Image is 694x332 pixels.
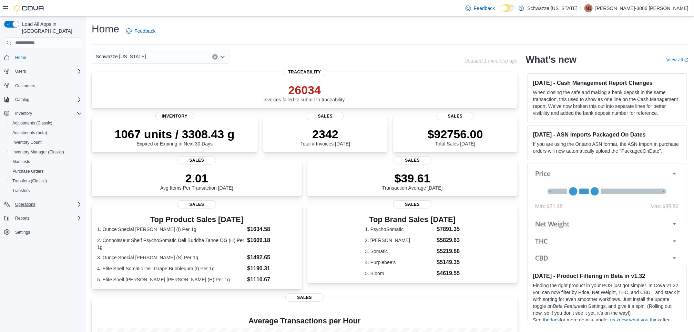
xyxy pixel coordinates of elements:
[684,58,688,62] svg: External link
[177,200,216,209] span: Sales
[12,159,30,164] span: Manifests
[1,109,85,118] button: Inventory
[10,119,55,127] a: Adjustments (Classic)
[97,317,512,325] h4: Average Transactions per Hour
[12,200,38,209] button: Operations
[15,69,26,74] span: Users
[580,4,582,12] p: |
[19,21,82,34] span: Load All Apps in [GEOGRAPHIC_DATA]
[533,316,681,330] p: See the for more details, and after you’ve given it a try.
[365,270,434,277] dt: 5. Bloom
[1,67,85,76] button: Users
[123,24,158,38] a: Feedback
[365,248,434,255] dt: 3. Somatic
[437,236,460,244] dd: $5829.63
[437,258,460,266] dd: $5149.35
[12,178,47,184] span: Transfers (Classic)
[393,200,432,209] span: Sales
[12,109,82,118] span: Inventory
[285,293,324,302] span: Sales
[15,111,32,116] span: Inventory
[1,95,85,104] button: Catalog
[115,127,235,147] div: Expired or Expiring in Next 30 Days
[393,156,432,164] span: Sales
[595,4,688,12] p: [PERSON_NAME]-3006 [PERSON_NAME]
[10,167,82,175] span: Purchase Orders
[247,236,296,244] dd: $1609.18
[428,127,483,141] p: $92756.00
[212,54,218,60] button: Clear input
[12,188,30,193] span: Transfers
[247,253,296,262] dd: $1492.65
[12,81,82,90] span: Customers
[12,109,35,118] button: Inventory
[155,112,194,120] span: Inventory
[115,127,235,141] p: 1067 units / 3308.43 g
[365,237,434,244] dt: 2. [PERSON_NAME]
[12,130,47,135] span: Adjustments (beta)
[15,215,30,221] span: Reports
[12,95,82,104] span: Catalog
[584,4,593,12] div: Marisa-3006 Romero
[264,83,346,102] div: Invoices failed to submit to traceability.
[12,149,64,155] span: Inventory Manager (Classic)
[12,53,82,62] span: Home
[12,214,32,222] button: Reports
[7,157,85,167] button: Manifests
[586,4,592,12] span: M3
[97,276,244,283] dt: 5. Elite Shelf [PERSON_NAME] [PERSON_NAME] (H) Per 1g
[12,169,44,174] span: Purchase Orders
[15,97,29,102] span: Catalog
[264,83,346,97] p: 26034
[97,215,296,224] h3: Top Product Sales [DATE]
[10,148,82,156] span: Inventory Manager (Classic)
[10,119,82,127] span: Adjustments (Classic)
[10,187,32,195] a: Transfers
[12,200,82,209] span: Operations
[10,187,82,195] span: Transfers
[533,89,681,117] p: When closing the safe and making a bank deposit in the same transaction, this used to show as one...
[1,200,85,209] button: Operations
[12,67,29,76] button: Users
[15,83,35,89] span: Customers
[12,140,42,145] span: Inventory Count
[604,317,660,323] a: let us know what you think
[4,50,82,255] nav: Complex example
[553,303,583,309] em: Beta Features
[97,226,244,233] dt: 1. Ounce Special [PERSON_NAME] (I) Per 1g
[12,67,82,76] span: Users
[10,138,82,147] span: Inventory Count
[15,230,30,235] span: Settings
[7,147,85,157] button: Inventory Manager (Classic)
[12,95,32,104] button: Catalog
[97,237,244,251] dt: 2. Connoisseur Shelf PsychoSomatic Deli Buddha Tahoe OG (H) Per 1g
[247,275,296,284] dd: $1110.67
[12,120,52,126] span: Adjustments (Classic)
[382,171,443,191] div: Transaction Average [DATE]
[437,269,460,278] dd: $4619.55
[465,58,518,64] p: Updated 1 minute(s) ago
[97,265,244,272] dt: 4. Elite Shelf Somatic Deli Grape Bubblegum (I) Per 1g
[283,68,326,76] span: Traceability
[437,247,460,255] dd: $5219.88
[365,226,434,233] dt: 1. PsychoSomatic
[1,80,85,90] button: Customers
[501,4,515,12] input: Dark Mode
[7,138,85,147] button: Inventory Count
[533,141,681,154] p: If you are using the Ontario ASN format, the ASN Import in purchase orders will now automatically...
[10,177,82,185] span: Transfers (Classic)
[10,129,50,137] a: Adjustments (beta)
[7,176,85,186] button: Transfers (Classic)
[550,317,560,323] a: docs
[365,259,434,266] dt: 4. Purplebee's
[528,4,578,12] p: Schwazze [US_STATE]
[428,127,483,147] div: Total Sales [DATE]
[15,55,26,60] span: Home
[247,225,296,233] dd: $1634.58
[247,264,296,273] dd: $1190.31
[7,118,85,128] button: Adjustments (Classic)
[12,214,82,222] span: Reports
[300,127,350,141] p: 2342
[96,52,146,61] span: Schwazze [US_STATE]
[134,28,155,34] span: Feedback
